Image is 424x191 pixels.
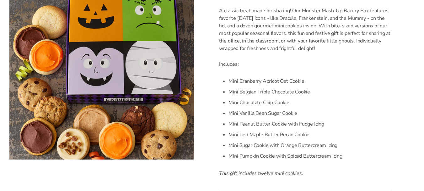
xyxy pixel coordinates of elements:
li: Mini Peanut Butter Cookie with Fudge Icing [228,119,391,129]
li: Mini Pumpkin Cookie with Spiced Buttercream Icing [228,151,391,161]
p: Includes: [219,60,391,68]
li: Mini Vanilla Bean Sugar Cookie [228,108,391,119]
li: Mini Chocolate Chip Cookie [228,97,391,108]
li: Mini Cranberry Apricot Oat Cookie [228,76,391,87]
li: Mini Sugar Cookie with Orange Buttercream Icing [228,140,391,151]
em: This gift includes twelve mini cookies. [219,170,303,177]
li: Mini Belgian Triple Chocolate Cookie [228,87,391,97]
p: A classic treat, made for sharing! Our Monster Mash-Up Bakery Box features favorite [DATE] icons ... [219,7,391,52]
li: Mini Iced Maple Butter Pecan Cookie [228,129,391,140]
